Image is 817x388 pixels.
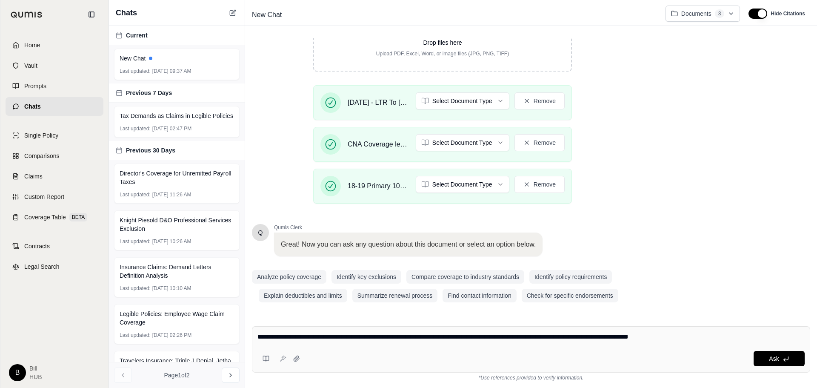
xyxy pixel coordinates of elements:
[352,289,438,302] button: Summarize renewal process
[24,102,41,111] span: Chats
[24,242,50,250] span: Contracts
[29,364,42,373] span: Bill
[164,371,190,379] span: Page 1 of 2
[120,238,151,245] span: Last updated:
[85,8,98,21] button: Collapse sidebar
[126,89,172,97] span: Previous 7 Days
[529,270,612,284] button: Identify policy requirements
[6,56,103,75] a: Vault
[120,216,234,233] span: Knight Piesold D&O Professional Services Exclusion
[328,50,557,57] p: Upload PDF, Excel, Word, or image files (JPG, PNG, TIFF)
[6,77,103,95] a: Prompts
[274,224,543,231] span: Qumis Clerk
[6,208,103,227] a: Coverage TableBETA
[120,285,151,292] span: Last updated:
[126,146,175,155] span: Previous 30 Days
[152,68,191,75] span: [DATE] 09:37 AM
[152,125,191,132] span: [DATE] 02:47 PM
[715,9,725,18] span: 3
[406,270,524,284] button: Compare coverage to industry standards
[24,41,40,49] span: Home
[771,10,805,17] span: Hide Citations
[11,11,43,18] img: Qumis Logo
[152,332,191,339] span: [DATE] 02:26 PM
[754,351,805,366] button: Ask
[666,6,740,22] button: Documents3
[126,31,148,40] span: Current
[6,126,103,145] a: Single Policy
[514,134,565,151] button: Remove
[120,191,151,198] span: Last updated:
[514,92,565,109] button: Remove
[6,97,103,116] a: Chats
[259,289,347,302] button: Explain deductibles and limits
[252,270,326,284] button: Analyze policy coverage
[24,131,58,140] span: Single Policy
[120,169,234,186] span: Director's Coverage for Unremitted Payroll Taxes
[252,373,810,381] div: *Use references provided to verify information.
[328,38,557,47] p: Drop files here
[348,98,409,108] span: [DATE] - LTR To [PERSON_NAME].pdf
[152,191,191,198] span: [DATE] 11:26 AM
[24,213,66,221] span: Coverage Table
[69,213,87,221] span: BETA
[681,9,711,18] span: Documents
[6,147,103,165] a: Comparisons
[24,172,43,181] span: Claims
[24,193,64,201] span: Custom Report
[24,82,46,90] span: Prompts
[24,61,37,70] span: Vault
[769,355,779,362] span: Ask
[281,239,536,250] p: Great! Now you can ask any question about this document or select an option below.
[522,289,618,302] button: Check for specific endorsements
[443,289,516,302] button: Find contact information
[514,176,565,193] button: Remove
[120,356,234,374] span: Travelers Insurance: Triple J Denial, Jetha Defence
[6,187,103,206] a: Custom Report
[120,263,234,280] span: Insurance Claims: Demand Letters Definition Analysis
[24,262,60,271] span: Legal Search
[348,139,409,149] span: CNA Coverage letter 201823674; World Media Holding.pdf
[120,112,233,120] span: Tax Demands as Claims in Legible Policies
[6,257,103,276] a: Legal Search
[258,228,263,237] span: Hello
[9,364,26,381] div: B
[120,310,234,327] span: Legible Policies: Employee Wage Claim Coverage
[228,8,238,18] button: New Chat
[120,68,151,75] span: Last updated:
[6,237,103,256] a: Contracts
[24,152,59,160] span: Comparisons
[249,8,659,22] div: Edit Title
[29,373,42,381] span: HUB
[6,167,103,186] a: Claims
[120,54,146,63] span: New Chat
[120,332,151,339] span: Last updated:
[6,36,103,55] a: Home
[152,285,191,292] span: [DATE] 10:10 AM
[152,238,191,245] span: [DATE] 10:26 AM
[249,8,285,22] span: New Chat
[116,7,137,19] span: Chats
[120,125,151,132] span: Last updated:
[331,270,401,284] button: Identify key exclusions
[348,181,409,191] span: 18-19 Primary 10M CNA IMAX Corporation Policy.pdf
